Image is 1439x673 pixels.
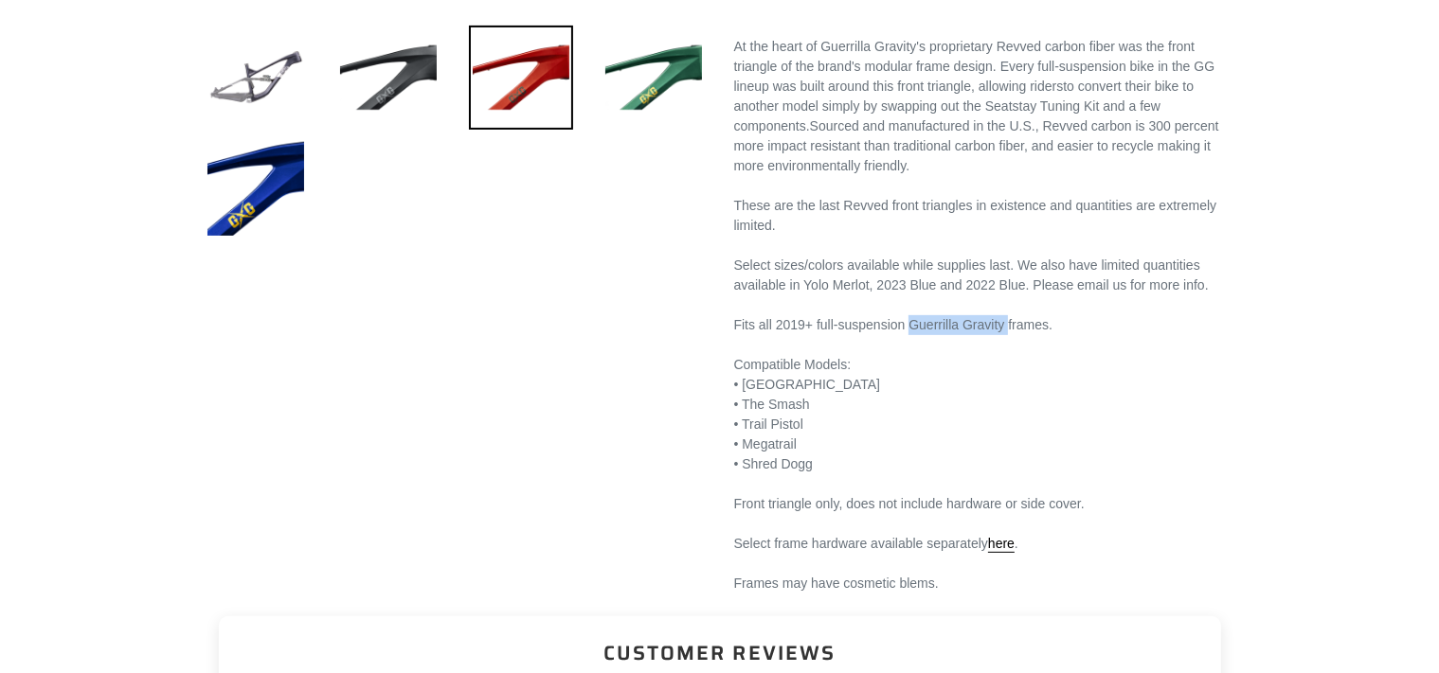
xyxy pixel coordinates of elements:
[734,37,1236,176] div: Sourced and manufactured in the U.S., Revved carbon is 300 percent more impact resistant than tra...
[602,26,706,130] img: Load image into Gallery viewer, Guerrilla Gravity Revved Modular Front Triangle
[734,39,1215,94] span: At the heart of Guerrilla Gravity's proprietary Revved carbon fiber was the front triangle of the...
[734,434,1236,454] div: • Megatrail
[204,135,308,239] img: Load image into Gallery viewer, Guerrilla Gravity Revved Modular Front Triangle
[734,494,1236,514] div: Front triangle only, does not include hardware or side cover.
[469,26,573,130] img: Load image into Gallery viewer, Guerrilla Gravity Revved Modular Front Triangle
[204,26,308,130] img: Load image into Gallery viewer, Guerrilla Gravity Revved Modular Front Triangle
[234,639,1206,666] h2: Customer Reviews
[734,574,1236,593] div: Frames may have cosmetic blems.
[988,536,1015,553] a: here
[734,256,1236,295] div: Select sizes/colors available while supplies last. We also have limited quantities available in Y...
[734,375,1236,395] div: • [GEOGRAPHIC_DATA]
[734,395,1236,415] div: • The Smash
[336,26,441,130] img: Load image into Gallery viewer, Guerrilla Gravity Revved Modular Front Triangle
[734,315,1236,335] div: Fits all 2019+ full-suspension Guerrilla Gravity frames.
[734,79,1195,133] span: to convert their bike to another model simply by swapping out the Seatstay Tuning Kit and a few c...
[734,415,1236,434] div: • Trail Pistol
[734,534,1236,554] div: Select frame hardware available separately .
[734,454,1236,474] div: • Shred Dogg
[734,196,1236,236] div: These are the last Revved front triangles in existence and quantities are extremely limited.
[734,355,1236,375] div: Compatible Models:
